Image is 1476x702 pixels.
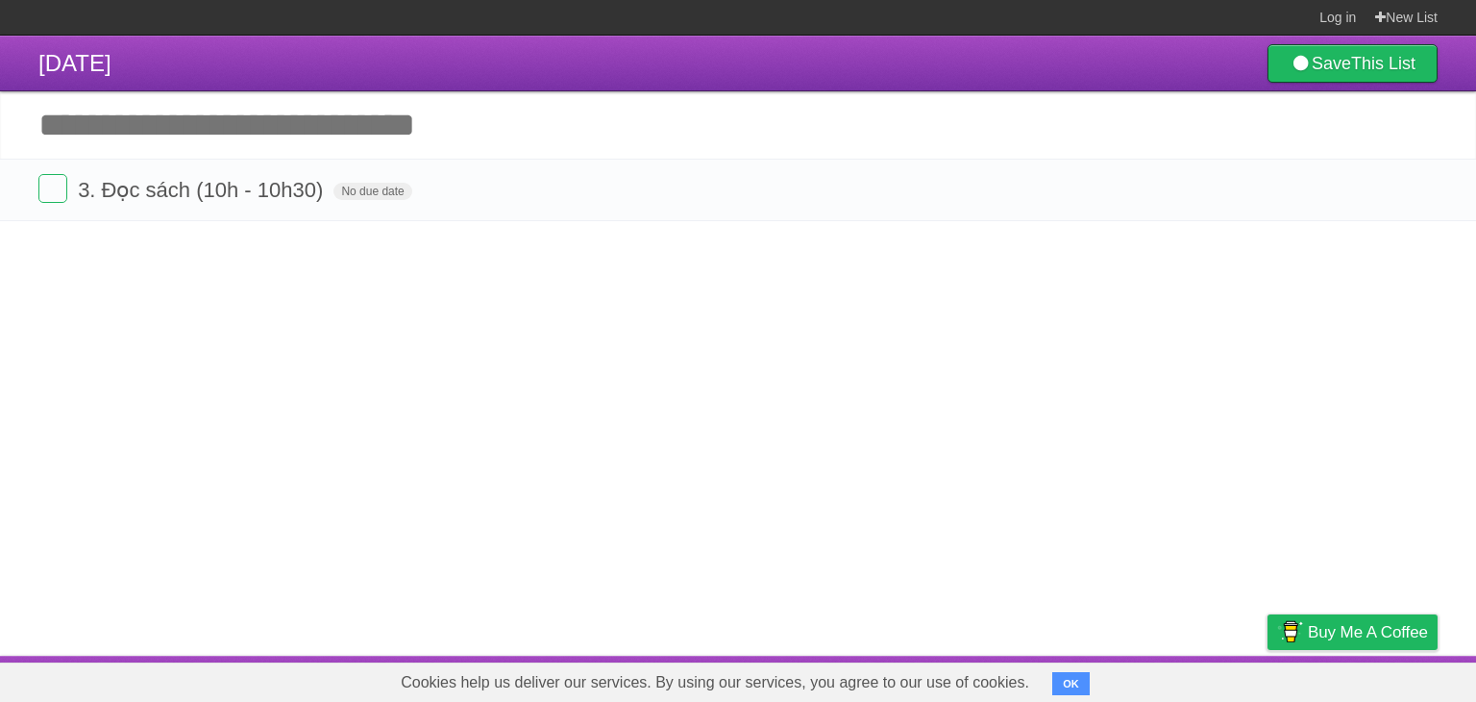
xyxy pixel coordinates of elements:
[38,174,67,203] label: Done
[1052,672,1090,695] button: OK
[38,50,111,76] span: [DATE]
[1177,661,1219,697] a: Terms
[381,664,1048,702] span: Cookies help us deliver our services. By using our services, you agree to our use of cookies.
[1277,615,1303,648] img: Buy me a coffee
[1267,614,1438,650] a: Buy me a coffee
[1075,661,1153,697] a: Developers
[78,178,328,202] span: 3. Đọc sách (10h - 10h30)
[1012,661,1052,697] a: About
[1351,54,1415,73] b: This List
[1308,615,1428,649] span: Buy me a coffee
[1267,44,1438,83] a: SaveThis List
[1316,661,1438,697] a: Suggest a feature
[1242,661,1292,697] a: Privacy
[333,183,411,200] span: No due date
